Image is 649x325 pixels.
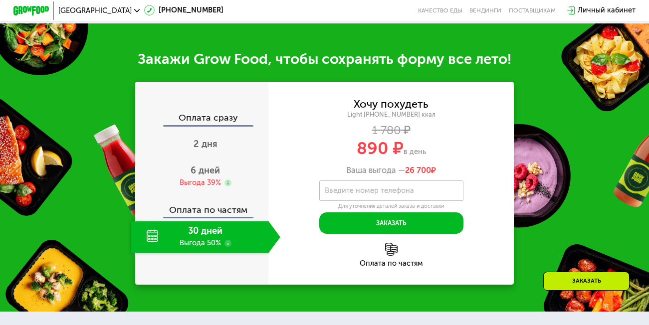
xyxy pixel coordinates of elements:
span: 26 700 [405,165,431,175]
span: 890 ₽ [357,138,404,159]
div: Оплата по частям [268,260,513,267]
a: Вендинги [469,7,501,14]
span: в день [404,147,426,156]
a: Качество еды [418,7,462,14]
button: Заказать [319,212,463,234]
div: Оплата сразу [136,113,269,125]
span: 2 дня [194,139,217,150]
img: l6xcnZfty9opOoJh.png [385,243,398,255]
span: ₽ [405,165,436,175]
div: Ваша выгода — [268,165,513,175]
div: Для уточнения деталей заказа и доставки [319,203,463,210]
div: 1 780 ₽ [268,126,513,136]
div: поставщикам [509,7,556,14]
span: [GEOGRAPHIC_DATA] [58,7,132,14]
span: 6 дней [191,165,220,176]
div: Оплата по частям [136,196,269,217]
div: Заказать [543,272,630,291]
div: Личный кабинет [578,5,636,16]
label: Введите номер телефона [325,188,414,193]
a: [PHONE_NUMBER] [144,5,223,16]
div: Хочу похудеть [354,100,429,110]
div: Выгода 39% [180,178,221,188]
div: Light [PHONE_NUMBER] ккал [268,111,513,119]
